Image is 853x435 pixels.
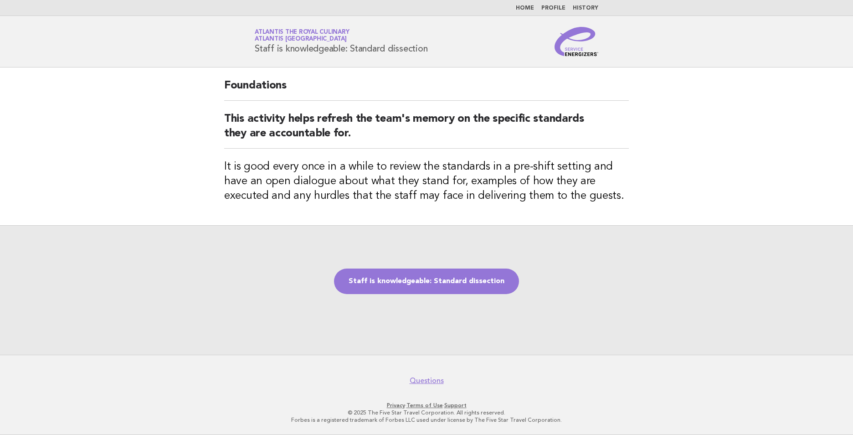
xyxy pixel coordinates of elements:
p: Forbes is a registered trademark of Forbes LLC used under license by The Five Star Travel Corpora... [148,416,705,424]
span: Atlantis [GEOGRAPHIC_DATA] [255,36,347,42]
img: Service Energizers [555,27,598,56]
a: Privacy [387,402,405,409]
h3: It is good every once in a while to review the standards in a pre-shift setting and have an open ... [224,160,629,203]
a: Terms of Use [406,402,443,409]
h1: Staff is knowledgeable: Standard dissection [255,30,427,53]
a: Questions [410,376,444,385]
h2: Foundations [224,78,629,101]
p: © 2025 The Five Star Travel Corporation. All rights reserved. [148,409,705,416]
a: Home [516,5,534,11]
a: Support [444,402,467,409]
a: Staff is knowledgeable: Standard dissection [334,269,519,294]
a: History [573,5,598,11]
h2: This activity helps refresh the team's memory on the specific standards they are accountable for. [224,112,629,149]
a: Atlantis the Royal CulinaryAtlantis [GEOGRAPHIC_DATA] [255,29,349,42]
p: · · [148,402,705,409]
a: Profile [541,5,565,11]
